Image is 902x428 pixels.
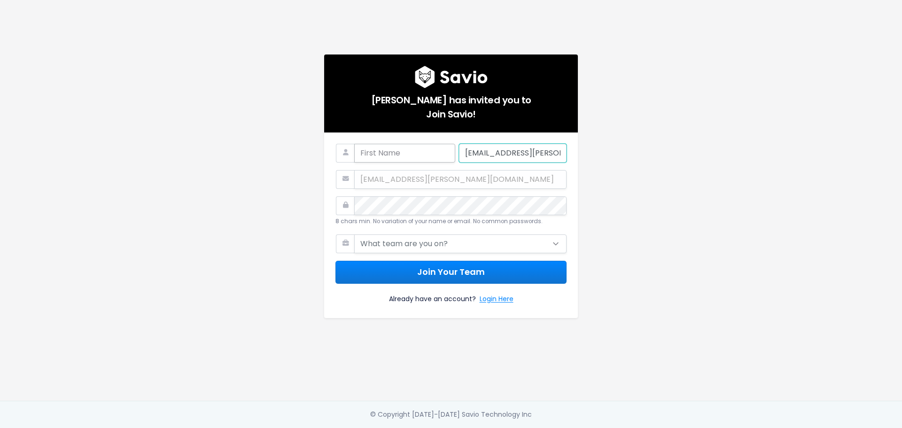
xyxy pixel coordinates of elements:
[335,284,567,307] div: Already have an account?
[335,218,543,225] small: 8 chars min. No variation of your name or email. No common passwords.
[459,144,567,163] input: Last Name
[354,144,455,163] input: First Name
[335,261,567,284] button: Join Your Team
[480,293,513,307] a: Login Here
[335,88,567,121] h5: [PERSON_NAME] has invited you to Join Savio!
[415,66,488,88] img: logo600x187.a314fd40982d.png
[370,409,532,420] div: © Copyright [DATE]-[DATE] Savio Technology Inc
